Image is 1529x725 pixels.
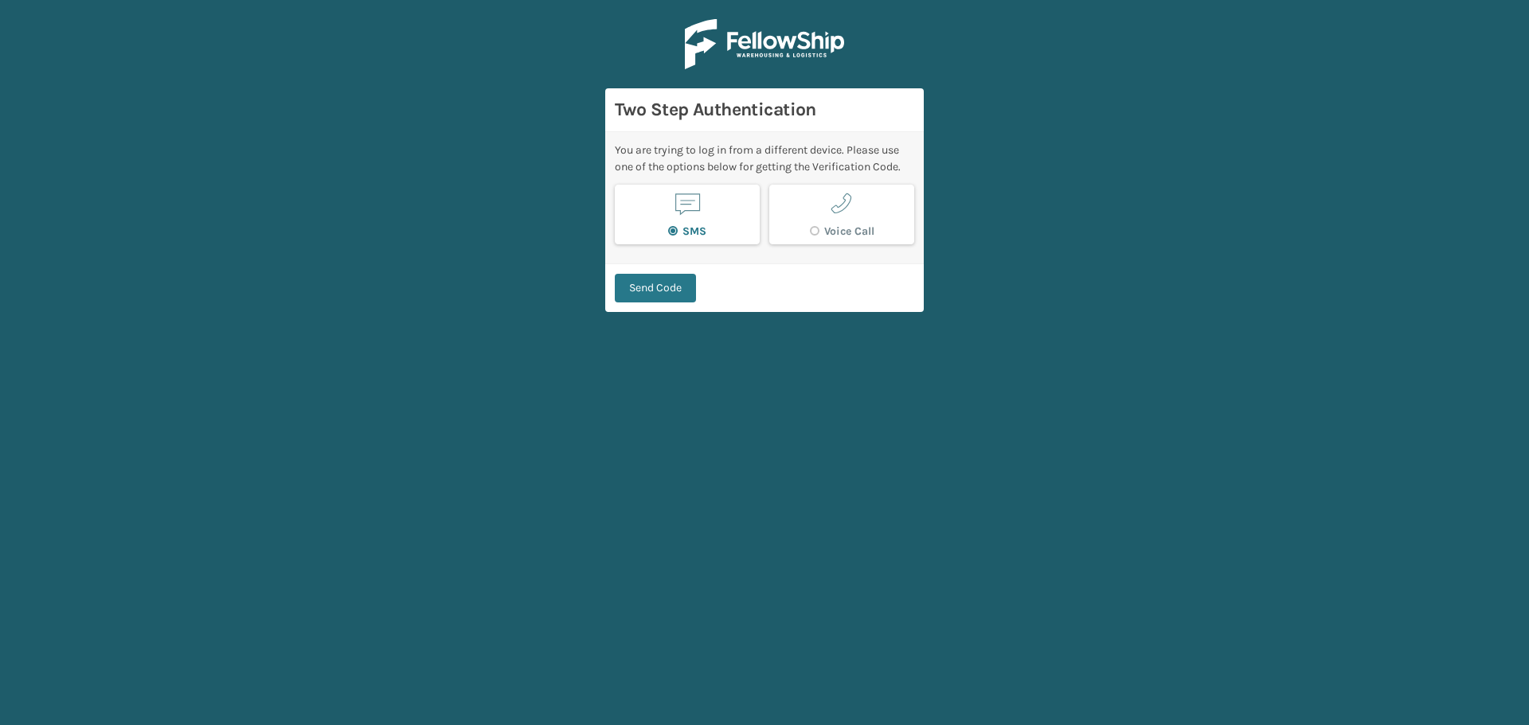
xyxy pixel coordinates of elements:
[668,224,706,238] label: SMS
[810,224,874,238] label: Voice Call
[615,142,914,175] div: You are trying to log in from a different device. Please use one of the options below for getting...
[615,274,696,302] button: Send Code
[615,98,914,122] h3: Two Step Authentication
[685,19,844,69] img: Logo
